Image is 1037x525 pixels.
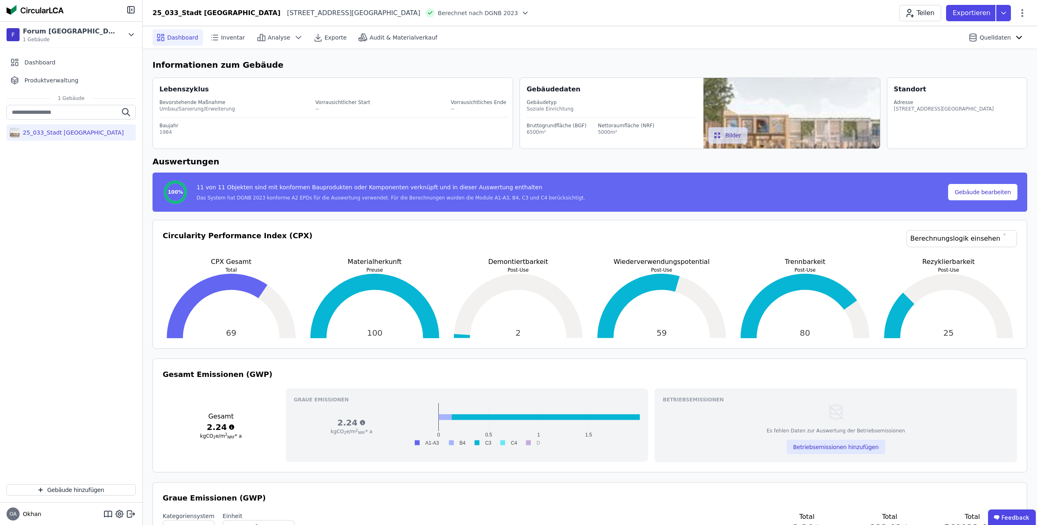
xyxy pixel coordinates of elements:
button: Teilen [899,5,941,21]
sub: NRF [358,431,365,435]
div: 11 von 11 Objekten sind mit konformen Bauprodukten oder Komponenten verknüpft und in dieser Auswe... [197,183,585,195]
sup: 2 [356,428,358,432]
div: Vorrausichtlicher Start [316,99,370,106]
h6: Auswertungen [153,155,1027,168]
p: Post-Use [450,267,587,273]
p: Wiederverwendungspotential [593,257,730,267]
span: 100% [168,189,183,195]
span: Inventar [221,33,245,42]
div: [STREET_ADDRESS][GEOGRAPHIC_DATA] [281,8,420,18]
img: Concular [7,5,64,15]
p: Total [163,267,300,273]
span: OA [9,512,16,516]
p: Post-Use [593,267,730,273]
span: Okhan [20,510,41,518]
label: Einheit [223,512,294,520]
sub: 2 [344,431,346,435]
div: [STREET_ADDRESS][GEOGRAPHIC_DATA] [894,106,994,112]
p: Post-Use [736,267,873,273]
h3: Circularity Performance Index (CPX) [163,230,312,257]
div: Soziale Einrichtung [526,106,696,112]
span: Dashboard [167,33,198,42]
div: Standort [894,84,926,94]
span: Audit & Materialverkauf [369,33,437,42]
span: Analyse [268,33,290,42]
div: 6500m² [526,129,586,135]
div: Bruttogrundfläche (BGF) [526,122,586,129]
span: Exporte [325,33,347,42]
span: kgCO e/m * a [200,433,242,439]
h3: Gesamt Emissionen (GWP) [163,369,1017,380]
span: Berechnet nach DGNB 2023 [438,9,518,17]
p: Post-Use [880,267,1017,273]
h3: Total [778,512,835,522]
h3: 2.24 [163,421,279,433]
p: CPX Gesamt [163,257,300,267]
sup: 2 [225,432,228,436]
h3: Betriebsemissionen [663,397,1009,403]
div: 1984 [159,129,508,135]
div: Adresse [894,99,994,106]
button: Betriebsemissionen hinzufügen [787,440,885,454]
p: Materialherkunft [306,257,443,267]
div: Umbau/Sanierung/Erweiterung [159,106,235,112]
span: 1 Gebäude [23,36,117,43]
div: Lebenszyklus [159,84,209,94]
div: Bevorstehende Maßnahme [159,99,235,106]
h3: Total [861,512,918,522]
span: Quelldaten [980,33,1011,42]
div: 25_033_Stadt [GEOGRAPHIC_DATA] [20,128,124,137]
img: empty-state [827,403,845,421]
div: Baujahr [159,122,508,129]
div: 25_033_Stadt [GEOGRAPHIC_DATA] [153,8,281,18]
label: Kategoriensystem [163,512,214,520]
button: Bilder [708,127,748,144]
p: Preuse [306,267,443,273]
img: 25_033_Stadt Königsbrunn_Forum [10,126,20,139]
sub: 2 [213,435,216,439]
div: 5000m² [598,129,654,135]
h3: Total [944,512,1001,522]
div: Forum [GEOGRAPHIC_DATA] [23,27,117,36]
div: Das System hat DGNB 2023 konforme A2 EPDs für die Auswertung verwendet. Für die Berechnungen wurd... [197,195,585,201]
button: Gebäude bearbeiten [948,184,1017,200]
h3: Graue Emissionen [294,397,640,403]
div: Vorrausichtliches Ende [451,99,506,106]
div: F [7,28,20,41]
div: -- [451,106,506,112]
sub: NRF [228,435,235,439]
div: Gebäudetyp [526,99,696,106]
h3: 2.24 [294,417,409,428]
p: Demontiertbarkeit [450,257,587,267]
a: Berechnungslogik einsehen [907,230,1017,247]
div: Nettoraumfläche (NRF) [598,122,654,129]
button: Gebäude hinzufügen [7,484,136,496]
h6: Informationen zum Gebäude [153,59,1027,71]
div: -- [316,106,370,112]
span: Produktverwaltung [24,76,78,84]
span: kgCO e/m * a [331,429,372,434]
p: Rezyklierbarkeit [880,257,1017,267]
p: Trennbarkeit [736,257,873,267]
h3: Gesamt [163,412,279,421]
h3: Graue Emissionen (GWP) [163,492,1017,504]
span: 1 Gebäude [50,95,93,102]
div: Es fehlen Daten zur Auswertung der Betriebsemissionen [767,428,905,434]
p: Exportieren [953,8,992,18]
span: Dashboard [24,58,55,66]
div: Gebäudedaten [526,84,703,94]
